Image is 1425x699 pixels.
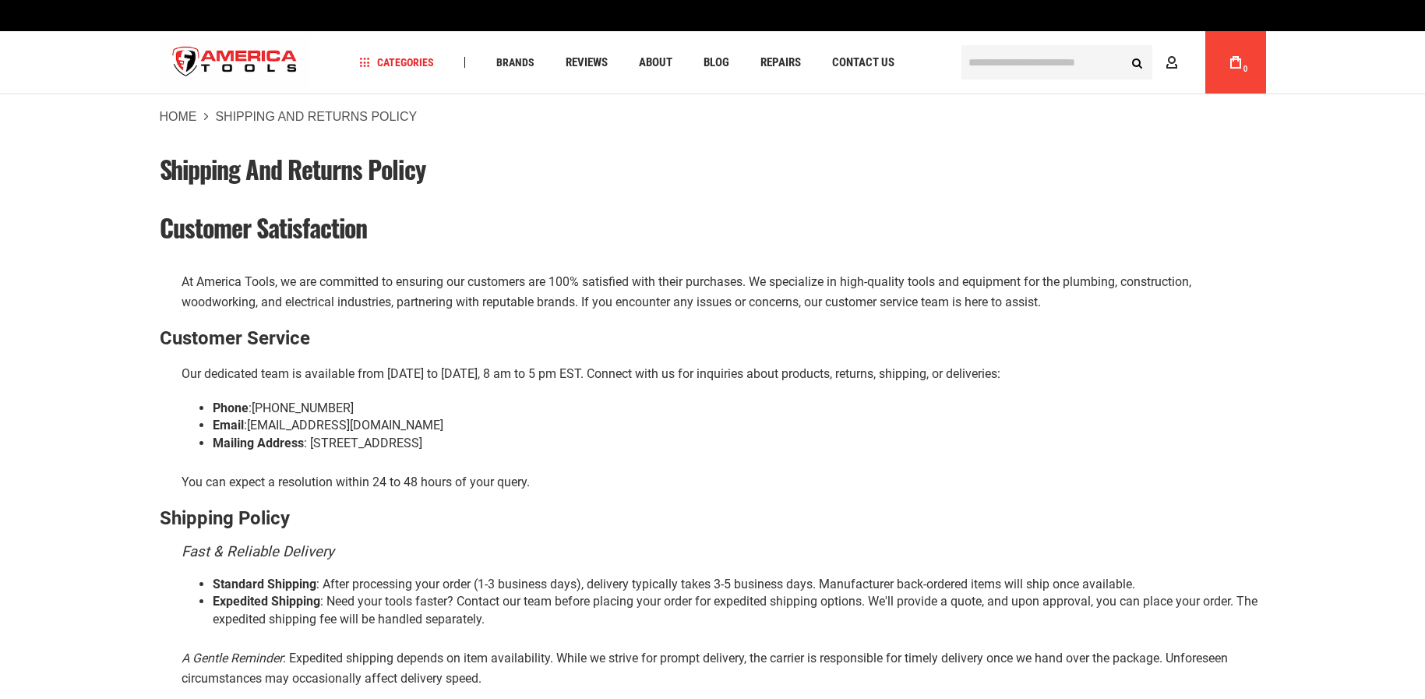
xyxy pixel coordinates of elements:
[213,417,1266,435] li: :
[760,57,801,69] span: Repairs
[832,57,894,69] span: Contact Us
[213,576,1266,594] li: : After processing your order (1-3 business days), delivery typically takes 3-5 business days. Ma...
[182,472,1266,492] p: You can expect a resolution within 24 to 48 hours of your query.
[213,401,249,415] b: Phone
[247,418,443,432] a: [EMAIL_ADDRESS][DOMAIN_NAME]
[160,34,311,92] img: America Tools
[1221,31,1250,94] a: 0
[160,328,1266,348] h2: Customer Service
[213,400,1266,418] li: :
[213,436,304,450] b: Mailing Address
[160,110,197,124] a: Home
[1243,65,1248,73] span: 0
[213,418,244,432] b: Email
[559,52,615,73] a: Reviews
[213,593,1266,629] li: : Need your tools faster? Contact our team before placing your order for expedited shipping optio...
[213,435,1266,453] li: : [STREET_ADDRESS]
[639,57,672,69] span: About
[697,52,736,73] a: Blog
[489,52,541,73] a: Brands
[1123,48,1152,77] button: Search
[182,364,1266,384] p: Our dedicated team is available from [DATE] to [DATE], 8 am to 5 pm EST. Connect with us for inqu...
[213,594,320,609] b: Expedited Shipping
[753,52,808,73] a: Repairs
[704,57,729,69] span: Blog
[825,52,901,73] a: Contact Us
[632,52,679,73] a: About
[182,651,283,665] i: A Gentle Reminder
[213,577,316,591] b: Standard Shipping
[252,401,354,415] a: [PHONE_NUMBER]
[182,272,1266,312] p: At America Tools, we are committed to ensuring our customers are 100% satisfied with their purcha...
[160,508,1266,528] h2: Shipping Policy
[496,57,534,68] span: Brands
[160,214,1266,241] h1: Customer Satisfaction
[359,57,434,68] span: Categories
[566,57,608,69] span: Reviews
[182,648,1266,688] p: : Expedited shipping depends on item availability. While we strive for prompt delivery, the carri...
[182,544,1266,560] h3: Fast & Reliable Delivery
[215,110,417,123] strong: Shipping and Returns Policy
[160,34,311,92] a: store logo
[352,52,441,73] a: Categories
[160,150,425,187] span: Shipping and Returns Policy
